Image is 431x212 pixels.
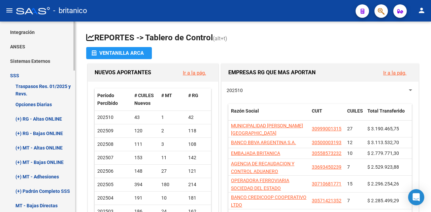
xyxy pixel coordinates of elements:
[347,198,350,203] span: 7
[312,198,341,203] span: 30571421352
[161,167,183,175] div: 27
[161,181,183,188] div: 180
[367,181,399,186] span: $ 2.296.254,26
[134,127,156,135] div: 120
[231,151,280,156] span: EMBAJADA BRITANICA
[344,104,365,126] datatable-header-cell: CUILES
[161,114,183,121] div: 1
[188,140,210,148] div: 108
[183,70,206,76] a: Ir a la pág.
[312,164,341,170] span: 33693450239
[367,198,399,203] span: $ 2.285.499,29
[367,126,399,131] span: $ 3.190.465,75
[312,140,341,145] span: 30500003193
[228,69,316,76] span: EMPRESAS RG QUE MAS APORTAN
[97,93,118,106] span: Período Percibido
[231,123,303,136] span: MUNICIPALIDAD [PERSON_NAME][GEOGRAPHIC_DATA]
[231,108,259,114] span: Razón Social
[132,88,159,111] datatable-header-cell: # CUILES Nuevos
[188,93,198,98] span: # RG
[347,181,353,186] span: 15
[134,167,156,175] div: 148
[188,127,210,135] div: 118
[161,154,183,162] div: 11
[231,161,294,174] span: AGENCIA DE RECAUDACION Y CONTROL ADUANERO
[188,167,210,175] div: 121
[231,178,289,191] span: OPERADORA FERROVIARIA SOCIEDAD DEL ESTADO
[97,195,113,201] span: 202504
[186,88,212,111] datatable-header-cell: # RG
[227,88,243,93] span: 202510
[365,104,412,126] datatable-header-cell: Total Transferido
[97,141,113,147] span: 202508
[347,164,350,170] span: 7
[97,115,113,120] span: 202510
[213,35,227,42] span: (alt+t)
[134,140,156,148] div: 111
[97,168,113,174] span: 202506
[134,93,154,106] span: # CUILES Nuevos
[309,104,344,126] datatable-header-cell: CUIT
[5,6,13,14] mat-icon: menu
[161,127,183,135] div: 2
[347,108,363,114] span: CUILES
[161,140,183,148] div: 3
[134,154,156,162] div: 153
[86,47,152,59] button: Ventanilla ARCA
[312,126,341,131] span: 30999001315
[188,114,210,121] div: 42
[231,140,296,145] span: BANCO BBVA ARGENTINA S.A.
[134,181,156,188] div: 394
[92,47,146,59] div: Ventanilla ARCA
[367,140,399,145] span: $ 3.113.532,70
[177,67,211,79] button: Ir a la pág.
[159,88,186,111] datatable-header-cell: # MT
[367,164,399,170] span: $ 2.529.923,88
[161,194,183,202] div: 10
[188,181,210,188] div: 214
[347,151,353,156] span: 10
[97,182,113,187] span: 202505
[312,151,341,156] span: 30558573232
[134,114,156,121] div: 43
[97,155,113,160] span: 202507
[408,189,424,205] div: Open Intercom Messenger
[367,108,405,114] span: Total Transferido
[188,194,210,202] div: 181
[312,108,322,114] span: CUIT
[378,67,412,79] button: Ir a la pág.
[86,32,420,44] h1: REPORTES -> Tablero de Control
[228,104,309,126] datatable-header-cell: Razón Social
[347,140,353,145] span: 12
[53,3,87,18] span: - britanico
[231,195,306,208] span: BANCO CREDICOOP COOPERATIVO LTDO
[383,70,406,76] a: Ir a la pág.
[188,154,210,162] div: 142
[95,88,132,111] datatable-header-cell: Período Percibido
[418,6,426,14] mat-icon: person
[97,128,113,133] span: 202509
[367,151,399,156] span: $ 2.779.771,30
[161,93,172,98] span: # MT
[95,69,151,76] span: NUEVOS APORTANTES
[312,181,341,186] span: 30710681771
[134,194,156,202] div: 191
[347,126,353,131] span: 27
